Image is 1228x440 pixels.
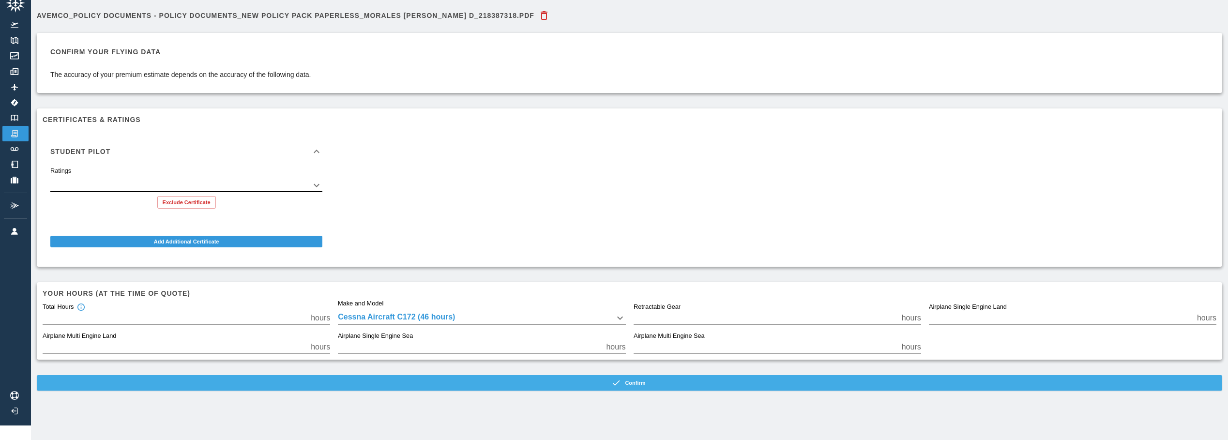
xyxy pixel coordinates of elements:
h6: Avemco_Policy Documents - Policy Documents_New Policy Pack Paperless_MORALES [PERSON_NAME] D_2183... [37,12,534,19]
button: Add Additional Certificate [50,236,322,247]
button: Confirm [37,375,1222,391]
div: Student Pilot [43,136,330,167]
p: hours [311,341,330,353]
h6: Your hours (at the time of quote) [43,288,1216,299]
label: Airplane Multi Engine Land [43,332,116,341]
div: Cessna Aircraft C172 (46 hours) [338,311,625,325]
label: Retractable Gear [634,303,681,312]
label: Airplane Single Engine Sea [338,332,413,341]
h6: Certificates & Ratings [43,114,1216,125]
button: Exclude Certificate [157,196,216,209]
p: hours [902,341,921,353]
svg: Total hours in fixed-wing aircraft [76,303,85,312]
h6: Student Pilot [50,148,110,155]
label: Airplane Multi Engine Sea [634,332,705,341]
h6: Confirm your flying data [50,46,311,57]
label: Ratings [50,167,71,175]
p: hours [1197,312,1216,324]
p: The accuracy of your premium estimate depends on the accuracy of the following data. [50,70,311,79]
div: Student Pilot [43,167,330,216]
label: Make and Model [338,299,383,308]
p: hours [606,341,625,353]
label: Airplane Single Engine Land [929,303,1007,312]
div: Total Hours [43,303,85,312]
p: hours [902,312,921,324]
p: hours [311,312,330,324]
